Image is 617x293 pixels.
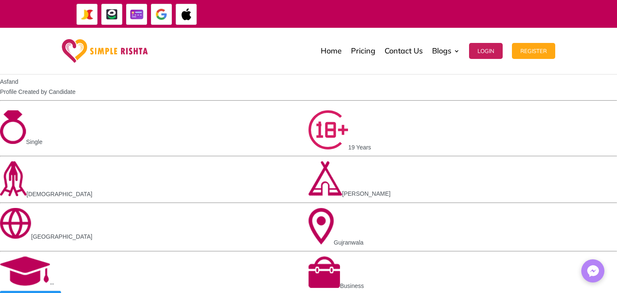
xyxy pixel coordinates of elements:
[512,30,555,72] a: Register
[334,239,364,246] span: Gujranwala
[469,43,503,59] button: Login
[585,263,601,280] img: Messenger
[31,233,92,240] span: [GEOGRAPHIC_DATA]
[469,30,503,72] a: Login
[512,43,555,59] button: Register
[348,144,371,151] span: 19 Years
[432,30,460,72] a: Blogs
[385,30,423,72] a: Contact Us
[342,190,390,197] span: [PERSON_NAME]
[351,30,375,72] a: Pricing
[340,282,364,289] span: Business
[26,191,92,197] span: [DEMOGRAPHIC_DATA]
[321,30,342,72] a: Home
[26,139,42,145] span: Single
[50,280,54,287] span: --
